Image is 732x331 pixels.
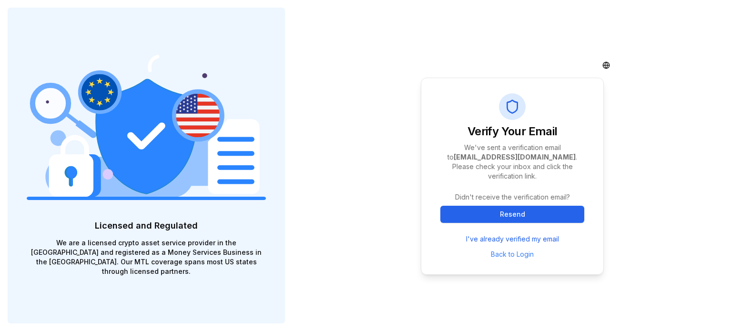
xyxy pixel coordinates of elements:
p: Didn't receive the verification email? [440,192,584,202]
a: Back to Login [491,250,534,258]
p: Licensed and Regulated [27,219,266,232]
p: We are a licensed crypto asset service provider in the [GEOGRAPHIC_DATA] and registered as a Mone... [27,238,266,276]
a: I've already verified my email [466,234,559,244]
p: We've sent a verification email to . Please check your inbox and click the verification link. [440,143,584,181]
h1: Verify Your Email [468,124,558,139]
button: Resend [440,206,584,223]
b: [EMAIL_ADDRESS][DOMAIN_NAME] [454,153,576,161]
